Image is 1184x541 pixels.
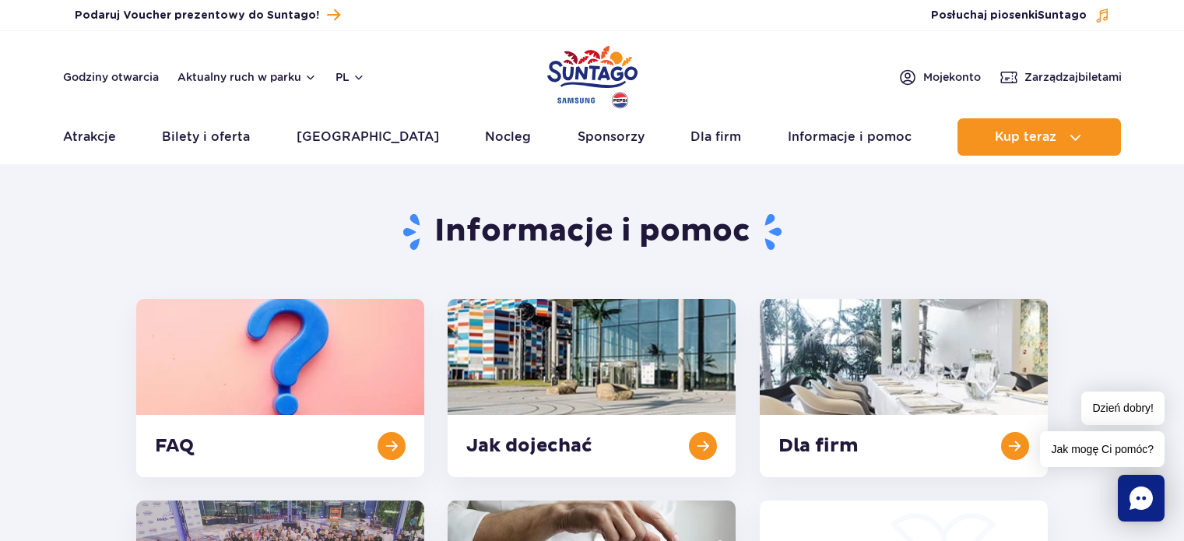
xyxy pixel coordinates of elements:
[75,8,319,23] span: Podaruj Voucher prezentowy do Suntago!
[931,8,1110,23] button: Posłuchaj piosenkiSuntago
[898,68,981,86] a: Mojekonto
[63,69,159,85] a: Godziny otwarcia
[136,212,1048,252] h1: Informacje i pomoc
[1118,475,1165,522] div: Chat
[788,118,912,156] a: Informacje i pomoc
[1024,69,1122,85] span: Zarządzaj biletami
[578,118,645,156] a: Sponsorzy
[923,69,981,85] span: Moje konto
[1038,10,1087,21] span: Suntago
[1081,392,1165,425] span: Dzień dobry!
[336,69,365,85] button: pl
[177,71,317,83] button: Aktualny ruch w parku
[995,130,1056,144] span: Kup teraz
[75,5,340,26] a: Podaruj Voucher prezentowy do Suntago!
[485,118,531,156] a: Nocleg
[1000,68,1122,86] a: Zarządzajbiletami
[690,118,741,156] a: Dla firm
[957,118,1121,156] button: Kup teraz
[547,39,638,111] a: Park of Poland
[297,118,439,156] a: [GEOGRAPHIC_DATA]
[1040,431,1165,467] span: Jak mogę Ci pomóc?
[931,8,1087,23] span: Posłuchaj piosenki
[162,118,250,156] a: Bilety i oferta
[63,118,116,156] a: Atrakcje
